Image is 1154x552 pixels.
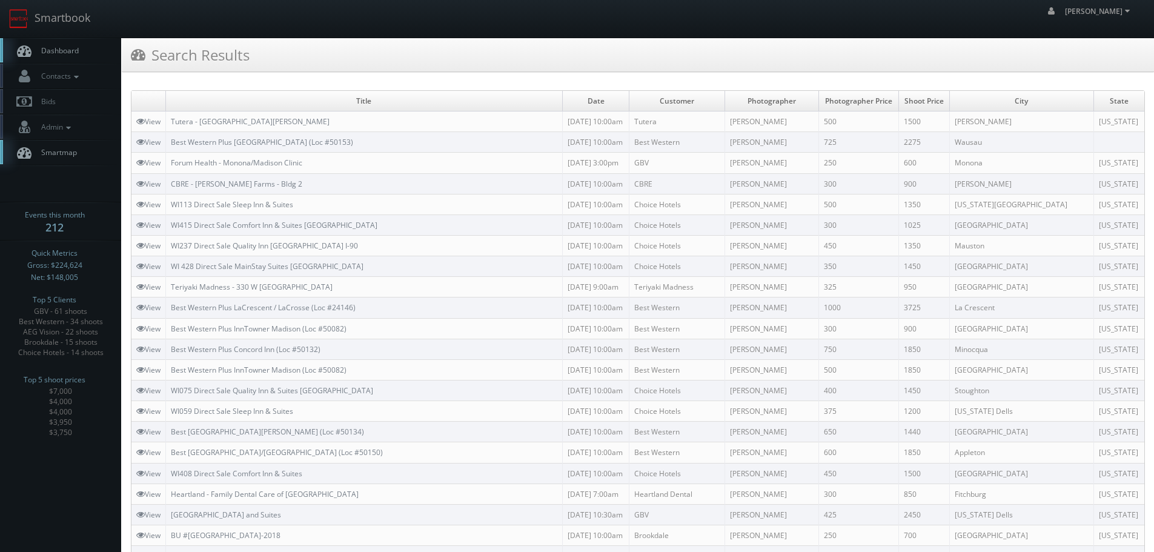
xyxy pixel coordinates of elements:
td: [PERSON_NAME] [725,153,819,173]
td: Stoughton [949,380,1093,401]
td: 1500 [898,463,949,484]
td: Choice Hotels [629,380,725,401]
td: 3725 [898,298,949,318]
td: GBV [629,504,725,525]
td: 300 [819,214,898,235]
a: WI075 Direct Sale Quality Inn & Suites [GEOGRAPHIC_DATA] [171,385,373,396]
td: [PERSON_NAME] [725,442,819,463]
td: [PERSON_NAME] [725,235,819,256]
td: 600 [819,442,898,463]
td: Fitchburg [949,484,1093,504]
td: Heartland Dental [629,484,725,504]
td: 350 [819,256,898,277]
td: 700 [898,525,949,545]
td: 300 [819,173,898,194]
a: View [136,427,161,437]
td: [DATE] 10:00am [562,132,629,153]
td: 1025 [898,214,949,235]
td: Photographer Price [819,91,898,111]
a: Heartland - Family Dental Care of [GEOGRAPHIC_DATA] [171,489,359,499]
a: WI113 Direct Sale Sleep Inn & Suites [171,199,293,210]
a: View [136,510,161,520]
td: 1850 [898,442,949,463]
a: Tutera - [GEOGRAPHIC_DATA][PERSON_NAME] [171,116,330,127]
td: [DATE] 10:00am [562,235,629,256]
td: 325 [819,277,898,298]
td: 1850 [898,339,949,359]
td: [GEOGRAPHIC_DATA] [949,359,1093,380]
a: BU #[GEOGRAPHIC_DATA]-2018 [171,530,280,540]
a: WI059 Direct Sale Sleep Inn & Suites [171,406,293,416]
a: [GEOGRAPHIC_DATA] and Suites [171,510,281,520]
td: 750 [819,339,898,359]
td: 1200 [898,401,949,422]
td: 300 [819,318,898,339]
td: Mauston [949,235,1093,256]
a: View [136,324,161,334]
span: Dashboard [35,45,79,56]
td: [DATE] 9:00am [562,277,629,298]
a: View [136,179,161,189]
td: 1450 [898,256,949,277]
td: [PERSON_NAME] [725,111,819,132]
td: [PERSON_NAME] [725,359,819,380]
td: [PERSON_NAME] [725,194,819,214]
span: Gross: $224,624 [27,259,82,271]
td: [DATE] 10:00am [562,256,629,277]
a: View [136,468,161,479]
a: View [136,199,161,210]
td: 2450 [898,504,949,525]
span: Bids [35,96,56,107]
a: View [136,406,161,416]
td: [PERSON_NAME] [725,277,819,298]
td: Tutera [629,111,725,132]
td: 1350 [898,235,949,256]
a: Teriyaki Madness - 330 W [GEOGRAPHIC_DATA] [171,282,333,292]
td: [DATE] 10:00am [562,442,629,463]
td: 900 [898,173,949,194]
td: Appleton [949,442,1093,463]
td: [PERSON_NAME] [725,401,819,422]
td: [DATE] 7:00am [562,484,629,504]
td: Wausau [949,132,1093,153]
td: 900 [898,318,949,339]
td: Shoot Price [898,91,949,111]
td: Best Western [629,339,725,359]
strong: 212 [45,220,64,234]
td: [PERSON_NAME] [725,318,819,339]
span: Smartmap [35,147,77,158]
a: WI237 Direct Sale Quality Inn [GEOGRAPHIC_DATA] I-90 [171,241,358,251]
td: [US_STATE] [1093,153,1144,173]
span: Contacts [35,71,82,81]
td: Best Western [629,298,725,318]
td: [US_STATE] [1093,525,1144,545]
td: [US_STATE] [1093,422,1144,442]
td: [DATE] 10:00am [562,380,629,401]
td: 1450 [898,380,949,401]
td: [GEOGRAPHIC_DATA] [949,422,1093,442]
td: [DATE] 10:00am [562,463,629,484]
a: View [136,530,161,540]
td: [DATE] 10:00am [562,318,629,339]
td: [US_STATE] [1093,463,1144,484]
td: [US_STATE] [1093,256,1144,277]
td: [US_STATE] Dells [949,504,1093,525]
td: 2275 [898,132,949,153]
a: View [136,385,161,396]
td: [DATE] 10:00am [562,173,629,194]
td: [DATE] 10:00am [562,214,629,235]
td: Brookdale [629,525,725,545]
td: [US_STATE] [1093,401,1144,422]
td: Choice Hotels [629,214,725,235]
span: Top 5 Clients [33,294,76,306]
td: [US_STATE] [1093,504,1144,525]
td: [PERSON_NAME] [725,422,819,442]
td: [US_STATE] [1093,359,1144,380]
td: Date [562,91,629,111]
td: [US_STATE] [1093,214,1144,235]
td: [PERSON_NAME] [725,214,819,235]
td: 450 [819,463,898,484]
td: [DATE] 10:00am [562,194,629,214]
td: [US_STATE] [1093,235,1144,256]
td: 1000 [819,298,898,318]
